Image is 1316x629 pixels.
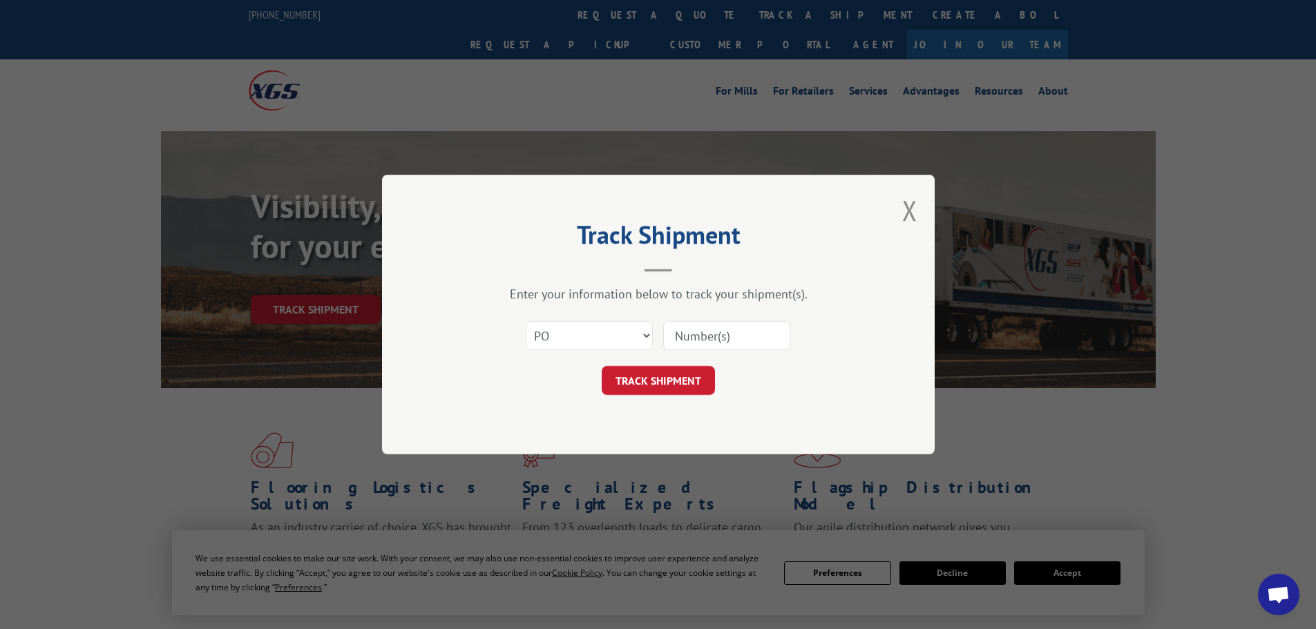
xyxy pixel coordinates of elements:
div: Enter your information below to track your shipment(s). [451,286,866,302]
a: Open chat [1258,574,1299,615]
h2: Track Shipment [451,225,866,251]
input: Number(s) [663,321,790,350]
button: TRACK SHIPMENT [602,366,715,395]
button: Close modal [902,192,917,229]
